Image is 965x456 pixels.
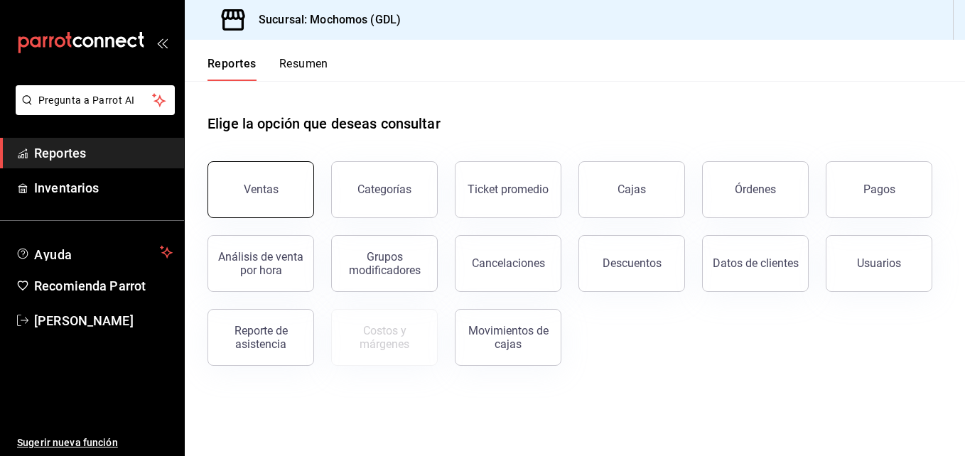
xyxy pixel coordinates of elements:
button: Pagos [826,161,932,218]
div: navigation tabs [207,57,328,81]
div: Reporte de asistencia [217,324,305,351]
span: Reportes [34,143,173,163]
button: Ventas [207,161,314,218]
div: Análisis de venta por hora [217,250,305,277]
span: Ayuda [34,244,154,261]
button: Usuarios [826,235,932,292]
a: Pregunta a Parrot AI [10,103,175,118]
div: Ventas [244,183,279,196]
button: Cancelaciones [455,235,561,292]
button: Órdenes [702,161,809,218]
div: Cancelaciones [472,256,545,270]
div: Órdenes [735,183,776,196]
button: Categorías [331,161,438,218]
button: Ticket promedio [455,161,561,218]
h1: Elige la opción que deseas consultar [207,113,441,134]
span: Inventarios [34,178,173,197]
div: Movimientos de cajas [464,324,552,351]
div: Cajas [618,183,646,196]
span: [PERSON_NAME] [34,311,173,330]
div: Pagos [863,183,895,196]
button: Descuentos [578,235,685,292]
button: Contrata inventarios para ver este reporte [331,309,438,366]
button: Datos de clientes [702,235,809,292]
button: Reportes [207,57,257,81]
span: Pregunta a Parrot AI [38,93,153,108]
div: Usuarios [857,256,901,270]
div: Datos de clientes [713,256,799,270]
div: Ticket promedio [468,183,549,196]
h3: Sucursal: Mochomos (GDL) [247,11,401,28]
div: Descuentos [603,256,662,270]
button: Pregunta a Parrot AI [16,85,175,115]
span: Sugerir nueva función [17,435,173,450]
button: open_drawer_menu [156,37,168,48]
div: Categorías [357,183,411,196]
button: Análisis de venta por hora [207,235,314,292]
button: Grupos modificadores [331,235,438,292]
button: Cajas [578,161,685,218]
button: Movimientos de cajas [455,309,561,366]
span: Recomienda Parrot [34,276,173,295]
div: Grupos modificadores [340,250,428,277]
div: Costos y márgenes [340,324,428,351]
button: Reporte de asistencia [207,309,314,366]
button: Resumen [279,57,328,81]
